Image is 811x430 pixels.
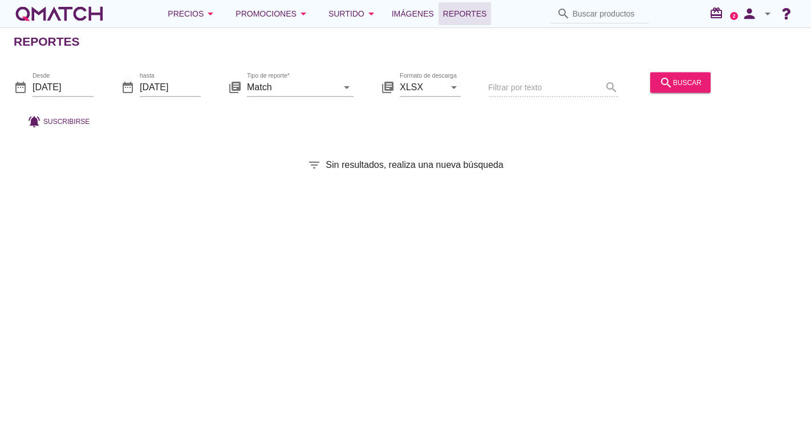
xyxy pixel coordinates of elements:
[557,7,570,21] i: search
[228,80,242,94] i: library_books
[140,78,201,96] input: hasta
[659,75,673,89] i: search
[18,111,99,131] button: Suscribirse
[326,158,503,172] span: Sin resultados, realiza una nueva búsqueda
[226,2,319,25] button: Promociones
[14,80,27,94] i: date_range
[659,75,701,89] div: buscar
[709,6,728,20] i: redeem
[738,6,761,22] i: person
[447,80,461,94] i: arrow_drop_down
[159,2,226,25] button: Precios
[168,7,217,21] div: Precios
[236,7,310,21] div: Promociones
[730,12,738,20] a: 2
[387,2,439,25] a: Imágenes
[14,33,80,51] h2: Reportes
[297,7,310,21] i: arrow_drop_down
[364,7,378,21] i: arrow_drop_down
[329,7,378,21] div: Surtido
[439,2,492,25] a: Reportes
[204,7,217,21] i: arrow_drop_down
[247,78,338,96] input: Tipo de reporte*
[121,80,135,94] i: date_range
[319,2,387,25] button: Surtido
[33,78,94,96] input: Desde
[43,116,90,126] span: Suscribirse
[733,13,736,18] text: 2
[14,2,105,25] a: white-qmatch-logo
[761,7,774,21] i: arrow_drop_down
[340,80,354,94] i: arrow_drop_down
[400,78,445,96] input: Formato de descarga
[573,5,642,23] input: Buscar productos
[307,158,321,172] i: filter_list
[381,80,395,94] i: library_books
[443,7,487,21] span: Reportes
[650,72,711,93] button: buscar
[27,114,43,128] i: notifications_active
[392,7,434,21] span: Imágenes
